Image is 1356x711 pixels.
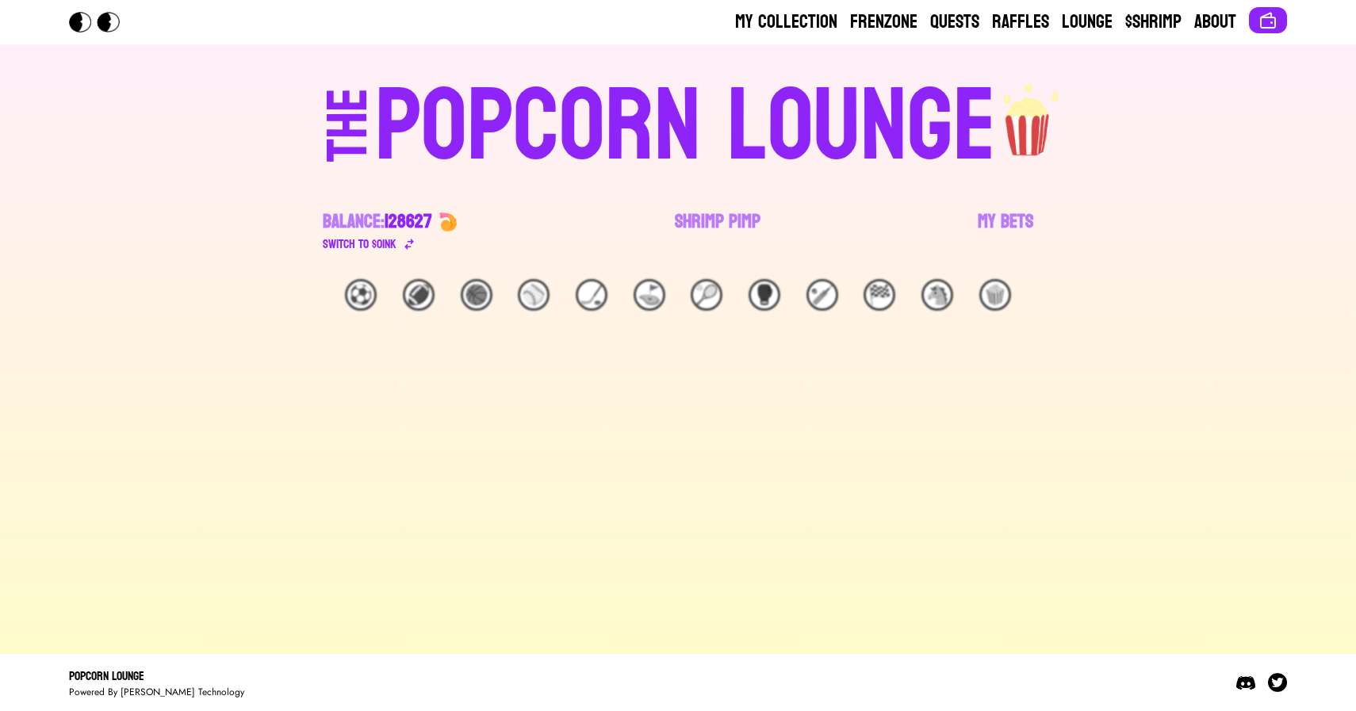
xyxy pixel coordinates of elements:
[1062,10,1113,35] a: Lounge
[403,279,435,311] div: 🏈
[576,279,607,311] div: 🏒
[675,209,760,254] a: Shrimp Pimp
[439,212,458,231] img: 🍤
[1236,673,1255,692] img: Discord
[978,209,1033,254] a: My Bets
[461,279,492,311] div: 🏀
[930,10,979,35] a: Quests
[385,205,432,239] span: 128627
[850,10,917,35] a: Frenzone
[518,279,550,311] div: ⚾️
[691,279,722,311] div: 🎾
[992,10,1049,35] a: Raffles
[345,279,377,311] div: ⚽️
[323,209,432,235] div: Balance:
[921,279,953,311] div: 🐴
[735,10,837,35] a: My Collection
[749,279,780,311] div: 🥊
[69,667,244,686] div: Popcorn Lounge
[634,279,665,311] div: ⛳️
[1194,10,1236,35] a: About
[323,235,396,254] div: Switch to $ OINK
[375,76,996,178] div: POPCORN LOUNGE
[806,279,838,311] div: 🏏
[1258,11,1277,30] img: Connect wallet
[996,70,1061,159] img: popcorn
[1268,673,1287,692] img: Twitter
[320,88,377,193] div: THE
[69,12,132,32] img: Popcorn
[864,279,895,311] div: 🏁
[69,686,244,698] div: Powered By [PERSON_NAME] Technology
[190,70,1166,178] a: THEPOPCORN LOUNGEpopcorn
[1125,10,1182,35] a: $Shrimp
[979,279,1011,311] div: 🍿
